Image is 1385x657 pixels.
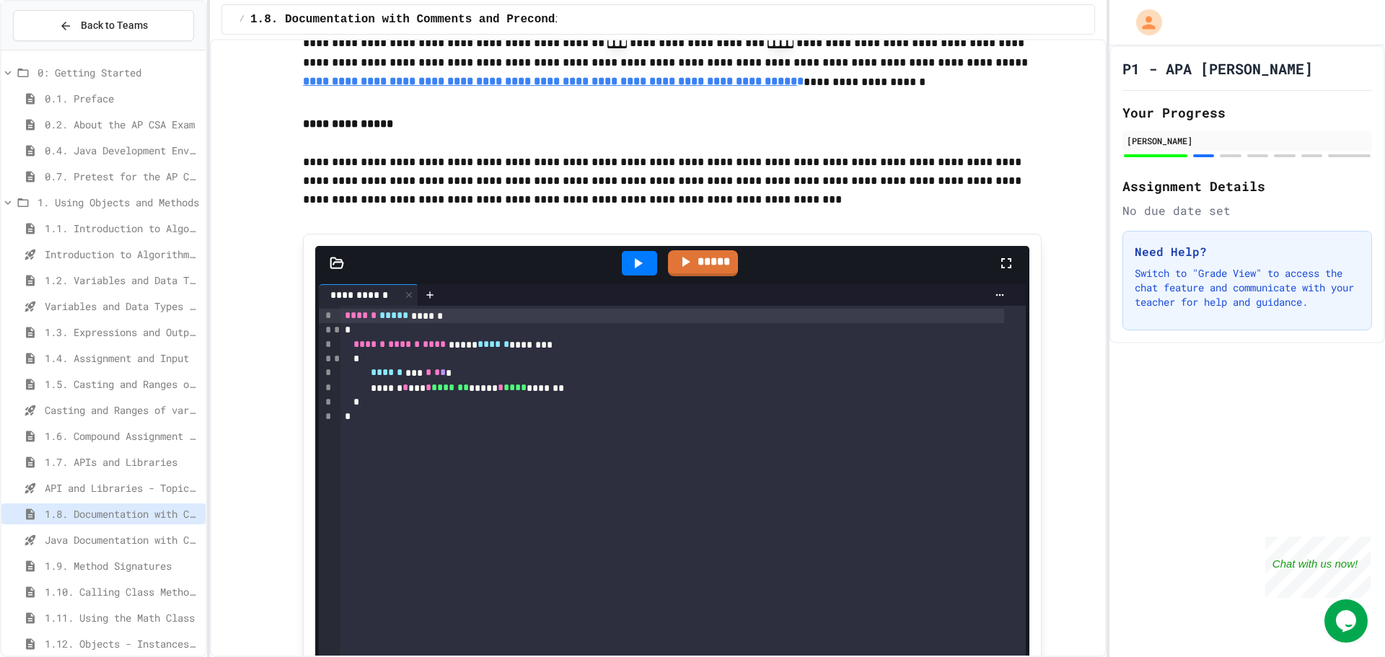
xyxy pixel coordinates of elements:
span: / [239,14,245,25]
div: No due date set [1122,202,1372,219]
span: 1.4. Assignment and Input [45,350,200,366]
h3: Need Help? [1135,243,1360,260]
span: API and Libraries - Topic 1.7 [45,480,200,495]
span: 1.1. Introduction to Algorithms, Programming, and Compilers [45,221,200,236]
span: 1.2. Variables and Data Types [45,273,200,288]
span: 1.3. Expressions and Output [New] [45,325,200,340]
span: 1. Using Objects and Methods [38,195,200,210]
span: 1.12. Objects - Instances of Classes [45,636,200,651]
div: My Account [1121,6,1166,39]
iframe: chat widget [1324,599,1371,643]
span: 1.10. Calling Class Methods [45,584,200,599]
span: Casting and Ranges of variables - Quiz [45,402,200,418]
span: 1.7. APIs and Libraries [45,454,200,469]
iframe: chat widget [1265,537,1371,598]
span: 1.5. Casting and Ranges of Values [45,376,200,392]
span: 1.9. Method Signatures [45,558,200,573]
span: 0.4. Java Development Environments [45,143,200,158]
span: 0.7. Pretest for the AP CSA Exam [45,169,200,184]
h2: Assignment Details [1122,176,1372,196]
span: 1.8. Documentation with Comments and Preconditions [45,506,200,521]
p: Switch to "Grade View" to access the chat feature and communicate with your teacher for help and ... [1135,266,1360,309]
div: [PERSON_NAME] [1127,134,1368,147]
span: Variables and Data Types - Quiz [45,299,200,314]
span: 0.1. Preface [45,91,200,106]
button: Back to Teams [13,10,194,41]
span: 1.8. Documentation with Comments and Preconditions [250,11,597,28]
span: 1.6. Compound Assignment Operators [45,428,200,444]
span: Introduction to Algorithms, Programming, and Compilers [45,247,200,262]
span: Back to Teams [81,18,148,33]
span: 0: Getting Started [38,65,200,80]
span: Java Documentation with Comments - Topic 1.8 [45,532,200,547]
h1: P1 - APA [PERSON_NAME] [1122,58,1313,79]
h2: Your Progress [1122,102,1372,123]
span: 0.2. About the AP CSA Exam [45,117,200,132]
span: 1.11. Using the Math Class [45,610,200,625]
